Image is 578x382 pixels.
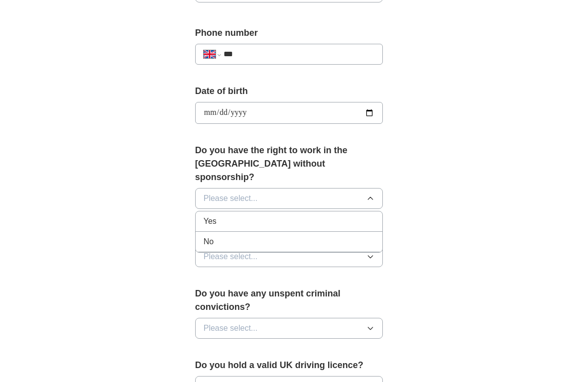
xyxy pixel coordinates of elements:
label: Do you have the right to work in the [GEOGRAPHIC_DATA] without sponsorship? [195,144,383,184]
button: Please select... [195,246,383,267]
button: Please select... [195,188,383,209]
label: Date of birth [195,85,383,98]
span: No [204,236,214,248]
span: Please select... [204,192,258,204]
label: Do you have any unspent criminal convictions? [195,287,383,314]
label: Phone number [195,26,383,40]
span: Please select... [204,322,258,334]
button: Please select... [195,318,383,339]
span: Yes [204,215,217,227]
span: Please select... [204,251,258,263]
label: Do you hold a valid UK driving licence? [195,359,383,372]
